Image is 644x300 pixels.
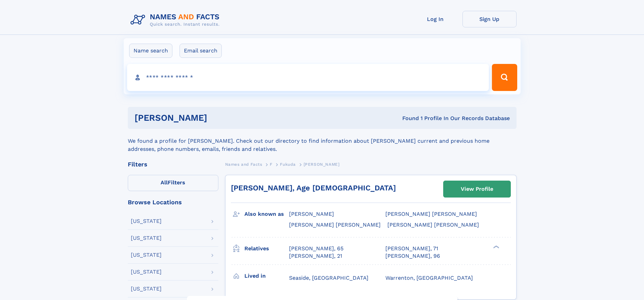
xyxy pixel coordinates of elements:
a: Fukuda [280,160,296,168]
label: Name search [129,44,172,58]
a: [PERSON_NAME], 21 [289,252,342,260]
div: [US_STATE] [131,235,162,241]
h3: Relatives [244,243,289,254]
div: Found 1 Profile In Our Records Database [305,115,510,122]
h1: [PERSON_NAME] [135,114,305,122]
a: [PERSON_NAME], 65 [289,245,343,252]
a: F [270,160,272,168]
div: [US_STATE] [131,269,162,275]
label: Email search [180,44,222,58]
span: [PERSON_NAME] [289,211,334,217]
span: Seaside, [GEOGRAPHIC_DATA] [289,275,368,281]
a: [PERSON_NAME], 71 [385,245,438,252]
a: Log In [408,11,462,27]
h3: Lived in [244,270,289,282]
a: View Profile [444,181,510,197]
span: [PERSON_NAME] [PERSON_NAME] [289,222,381,228]
div: [US_STATE] [131,252,162,258]
div: [US_STATE] [131,218,162,224]
div: View Profile [461,181,493,197]
div: [US_STATE] [131,286,162,292]
label: Filters [128,175,218,191]
span: Fukuda [280,162,296,167]
input: search input [127,64,489,91]
img: Logo Names and Facts [128,11,225,29]
span: All [161,179,168,186]
span: F [270,162,272,167]
span: Warrenton, [GEOGRAPHIC_DATA] [385,275,473,281]
a: [PERSON_NAME], 96 [385,252,440,260]
div: Filters [128,161,218,167]
div: Browse Locations [128,199,218,205]
span: [PERSON_NAME] [304,162,340,167]
a: Sign Up [462,11,517,27]
span: [PERSON_NAME] [PERSON_NAME] [385,211,477,217]
h3: Also known as [244,208,289,220]
a: [PERSON_NAME], Age [DEMOGRAPHIC_DATA] [231,184,396,192]
button: Search Button [492,64,517,91]
div: ❯ [492,245,500,249]
div: We found a profile for [PERSON_NAME]. Check out our directory to find information about [PERSON_N... [128,129,517,153]
a: Names and Facts [225,160,262,168]
span: [PERSON_NAME] [PERSON_NAME] [387,222,479,228]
